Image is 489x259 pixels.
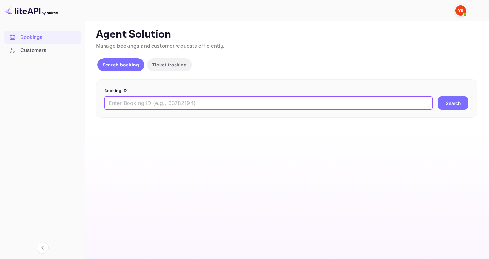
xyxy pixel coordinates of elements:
[4,44,81,57] div: Customers
[104,96,433,110] input: Enter Booking ID (e.g., 63782194)
[20,34,78,41] div: Bookings
[96,28,477,41] p: Agent Solution
[4,31,81,43] a: Bookings
[5,5,58,16] img: LiteAPI logo
[152,61,187,68] p: Ticket tracking
[96,43,225,50] span: Manage bookings and customer requests efficiently.
[20,47,78,54] div: Customers
[104,88,469,94] p: Booking ID
[37,242,49,254] button: Collapse navigation
[103,61,139,68] p: Search booking
[438,96,468,110] button: Search
[4,31,81,44] div: Bookings
[455,5,466,16] img: Yandex Support
[4,44,81,56] a: Customers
